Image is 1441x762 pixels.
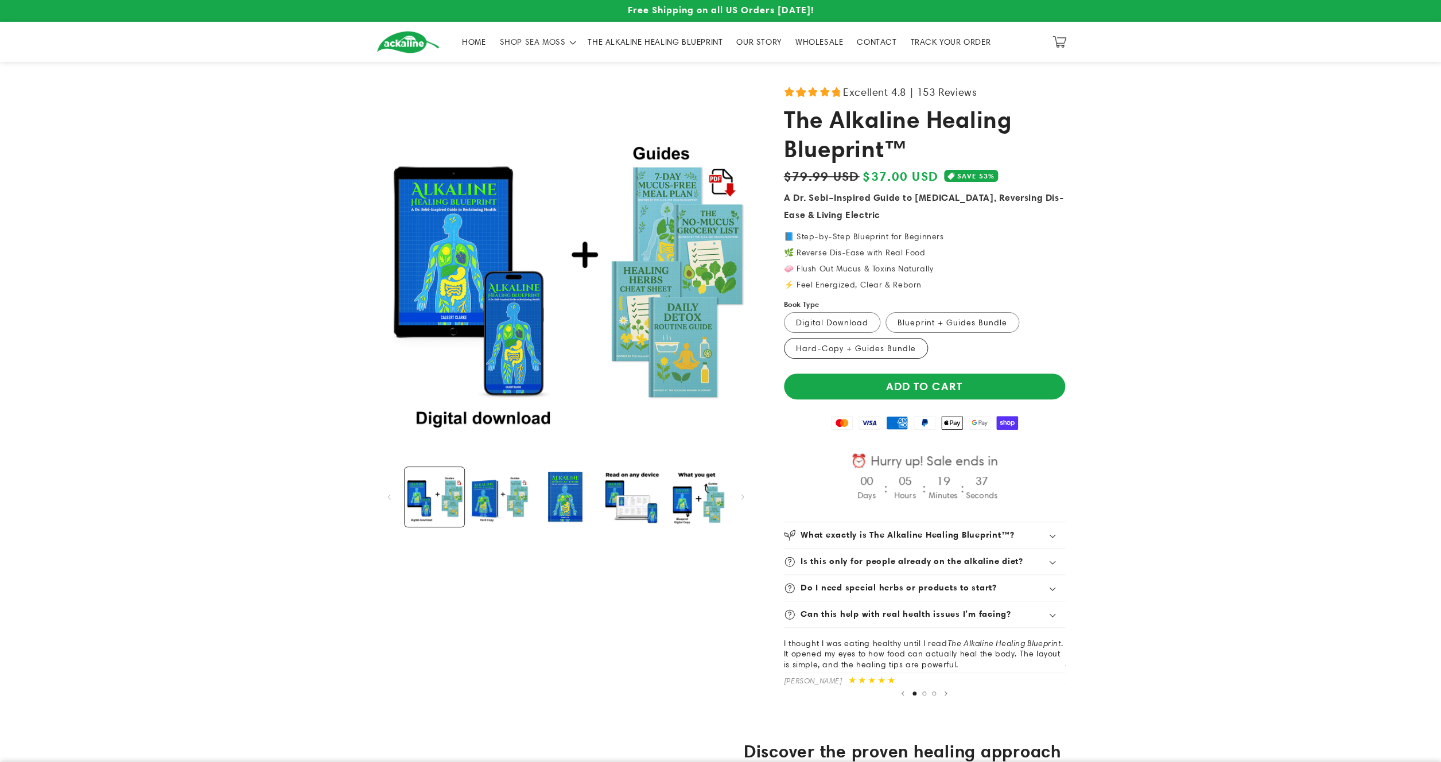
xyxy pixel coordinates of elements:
label: Blueprint + Guides Bundle [885,312,1019,333]
button: Load slide 1 of 3 [910,689,919,698]
div: Minutes [929,487,958,504]
button: Next slide [940,688,951,699]
button: Slide left [376,484,402,510]
label: Book Type [784,299,819,310]
button: Load slide 3 of 3 [929,689,939,698]
s: $79.99 USD [784,166,860,185]
summary: SHOP SEA MOSS [492,30,581,54]
h1: The Alkaline Healing Blueprint™ [784,105,1065,163]
h2: Do I need special herbs or products to start? [801,582,997,593]
button: Slide right [730,484,755,510]
h4: 05 [899,475,911,487]
button: Load image 1 in gallery view [535,467,595,527]
div: Days [857,487,876,504]
span: THE ALKALINE HEALING BLUEPRINT [588,37,723,47]
button: Previous slide [897,688,908,699]
a: OUR STORY [729,30,788,54]
a: WHOLESALE [789,30,850,54]
h2: Can this help with real health issues I’m facing? [801,609,1011,620]
summary: What exactly is The Alkaline Healing Blueprint™? [784,522,1065,548]
media-gallery: Gallery Viewer [376,83,755,530]
span: TRACK YOUR ORDER [910,37,991,47]
button: Load image 3 in gallery view [405,467,464,527]
div: : [884,477,888,501]
button: Load image 2 in gallery view [470,467,530,527]
img: Ackaline [376,31,440,53]
span: SAVE 53% [957,170,995,182]
button: Load image 5 in gallery view [667,467,727,527]
h4: 19 [937,475,950,487]
span: HOME [462,37,485,47]
button: Add to cart [784,374,1065,399]
label: Digital Download [784,312,880,333]
summary: Do I need special herbs or products to start? [784,575,1065,601]
slideshow-component: Customer reviews [784,638,1065,699]
a: CONTACT [850,30,903,54]
a: THE ALKALINE HEALING BLUEPRINT [581,30,729,54]
div: ⏰ Hurry up! Sale ends in [822,453,1026,470]
span: Free Shipping on all US Orders [DATE]! [628,4,814,15]
span: WHOLESALE [795,37,843,47]
h4: 37 [976,475,988,487]
div: : [961,477,965,501]
span: CONTACT [857,37,896,47]
span: $37.00 USD [863,166,938,186]
summary: Is this only for people already on the alkaline diet? [784,549,1065,574]
span: OUR STORY [736,37,781,47]
button: Load slide 2 of 3 [919,689,929,698]
div: Seconds [966,487,998,504]
summary: Can this help with real health issues I’m facing? [784,601,1065,627]
h2: Is this only for people already on the alkaline diet? [801,556,1023,567]
a: TRACK YOUR ORDER [903,30,997,54]
span: Excellent 4.8 | 153 Reviews [843,83,977,102]
div: Hours [894,487,916,504]
span: SHOP SEA MOSS [499,37,565,47]
a: HOME [455,30,492,54]
button: Load image 4 in gallery view [601,467,661,527]
p: 📘 Step-by-Step Blueprint for Beginners 🌿 Reverse Dis-Ease with Real Food 🧼 Flush Out Mucus & Toxi... [784,232,1065,289]
h4: 00 [860,475,873,487]
h2: What exactly is The Alkaline Healing Blueprint™? [801,530,1015,541]
label: Hard-Copy + Guides Bundle [784,338,928,359]
div: : [922,477,926,501]
strong: A Dr. Sebi–Inspired Guide to [MEDICAL_DATA], Reversing Dis-Ease & Living Electric [784,192,1063,220]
